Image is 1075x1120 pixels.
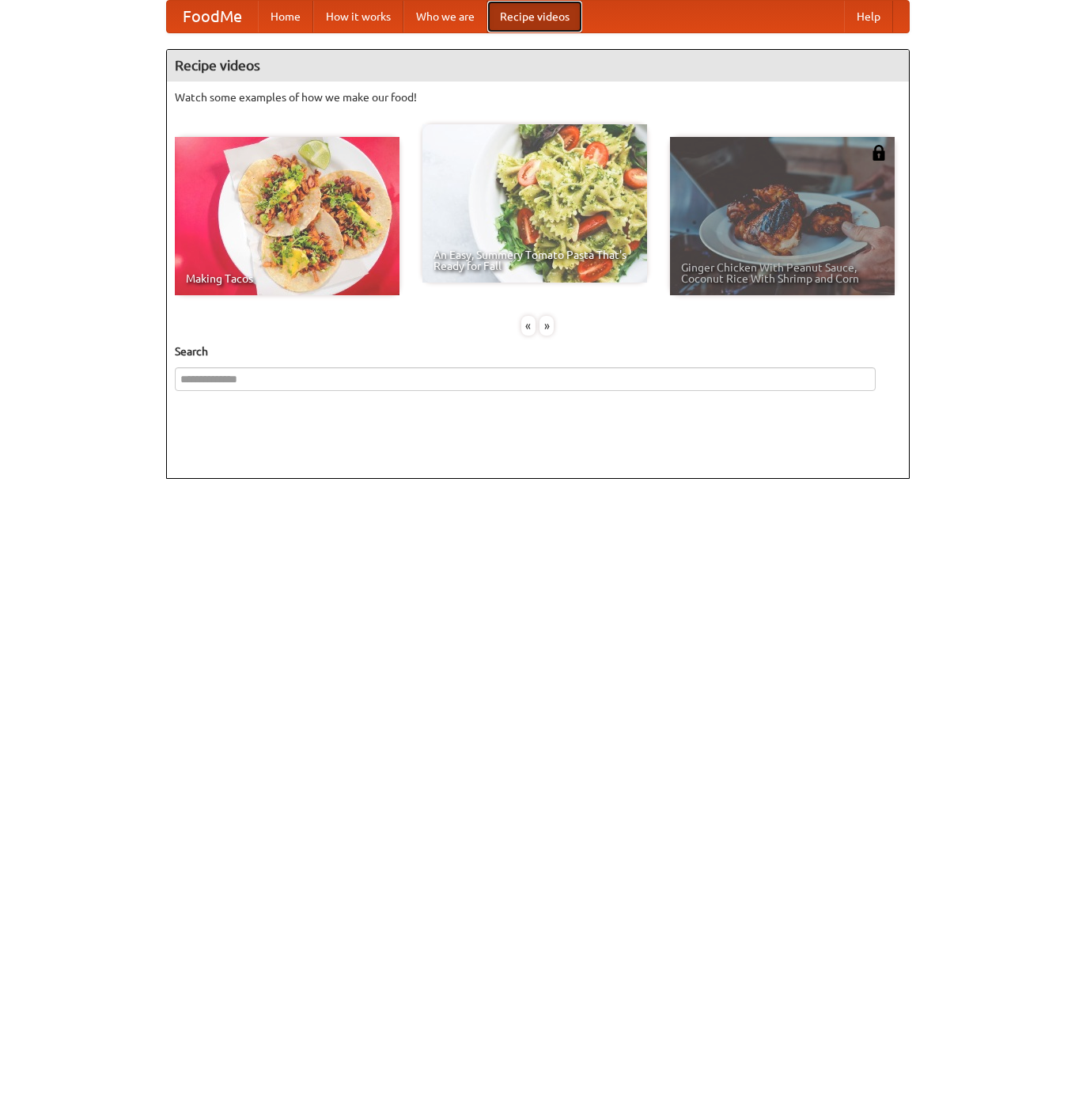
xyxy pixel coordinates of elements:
a: FoodMe [167,1,258,32]
span: An Easy, Summery Tomato Pasta That's Ready for Fall [433,249,636,271]
div: » [539,316,554,336]
h4: Recipe videos [167,50,909,82]
a: An Easy, Summery Tomato Pasta That's Ready for Fall [422,124,647,283]
span: Making Tacos [186,273,388,284]
a: Who we are [403,1,487,32]
img: 483408.png [871,145,887,161]
a: Recipe videos [487,1,582,32]
a: Home [258,1,313,32]
a: How it works [313,1,403,32]
a: Help [844,1,893,32]
p: Watch some examples of how we make our food! [175,89,901,105]
a: Making Tacos [175,137,399,295]
h5: Search [175,344,901,359]
div: « [521,316,536,336]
